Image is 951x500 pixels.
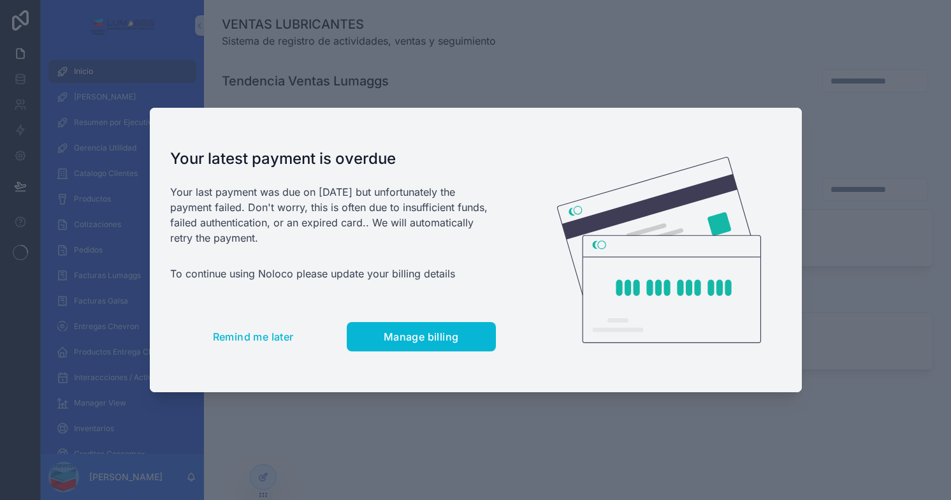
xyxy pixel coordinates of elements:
[170,149,496,169] h1: Your latest payment is overdue
[170,184,496,246] p: Your last payment was due on [DATE] but unfortunately the payment failed. Don't worry, this is of...
[213,330,294,343] span: Remind me later
[557,157,761,343] img: Credit card illustration
[384,330,459,343] span: Manage billing
[170,322,337,351] button: Remind me later
[170,266,496,281] p: To continue using Noloco please update your billing details
[347,322,496,351] button: Manage billing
